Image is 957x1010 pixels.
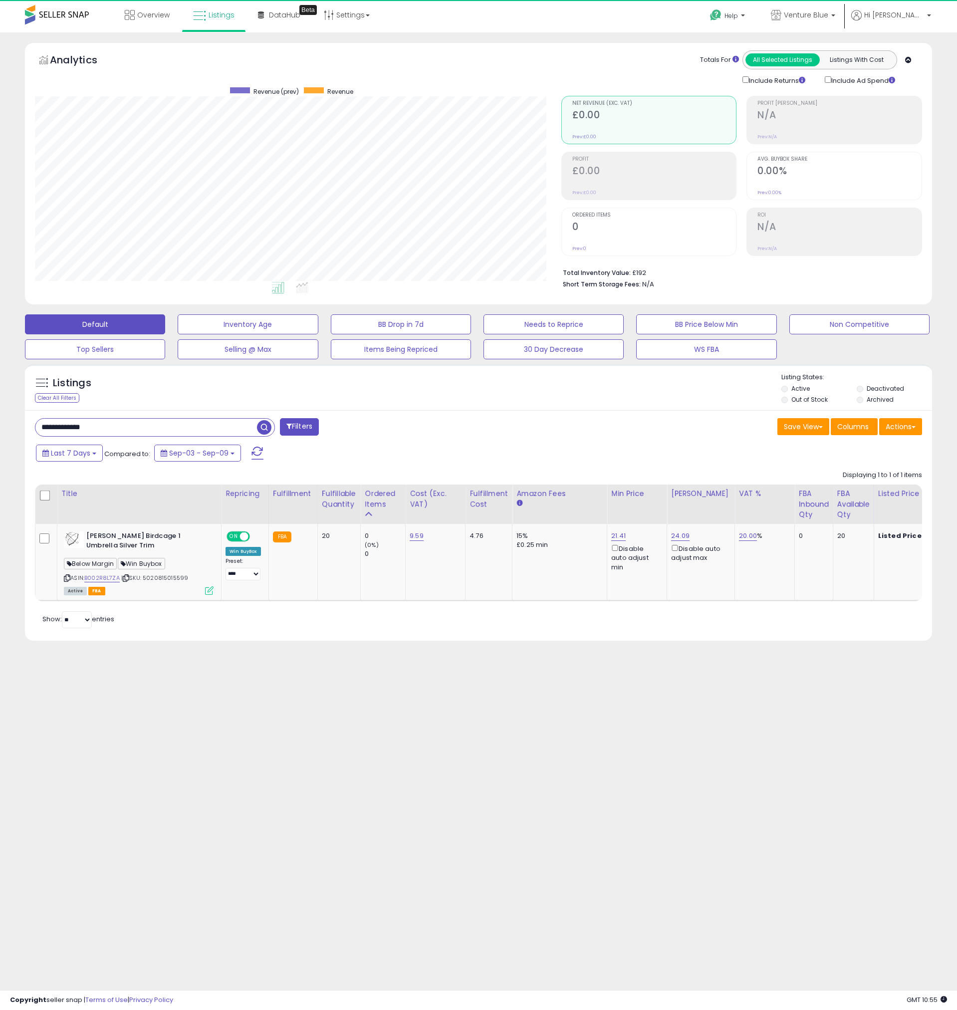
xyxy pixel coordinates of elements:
span: | SKU: 5020815015599 [121,574,188,582]
div: Amazon Fees [516,489,603,499]
div: VAT % [739,489,790,499]
span: Help [724,11,738,20]
span: Net Revenue (Exc. VAT) [572,101,736,106]
div: 15% [516,531,599,540]
img: 41mdML6BL2L._SL40_.jpg [64,531,84,548]
span: ROI [757,213,922,218]
h5: Analytics [50,53,117,69]
div: Repricing [226,489,264,499]
small: Prev: N/A [757,134,777,140]
button: Save View [777,418,829,435]
div: 0 [365,549,405,558]
div: Totals For [700,55,739,65]
div: Clear All Filters [35,393,79,403]
h5: Listings [53,376,91,390]
div: Min Price [611,489,663,499]
a: 24.09 [671,531,690,541]
div: ASIN: [64,531,214,594]
div: Cost (Exc. VAT) [410,489,461,509]
label: Out of Stock [791,395,828,404]
button: Needs to Reprice [483,314,624,334]
div: Fulfillment Cost [470,489,508,509]
button: Filters [280,418,319,436]
div: 4.76 [470,531,504,540]
span: Revenue [327,87,353,96]
div: Include Returns [735,74,817,86]
label: Deactivated [867,384,904,393]
button: Top Sellers [25,339,165,359]
span: Show: entries [42,614,114,624]
p: Listing States: [781,373,932,382]
b: Listed Price: [878,531,924,540]
span: Ordered Items [572,213,736,218]
div: Win BuyBox [226,547,261,556]
div: Disable auto adjust min [611,543,659,572]
button: Columns [831,418,878,435]
a: 20.00 [739,531,757,541]
h2: 0 [572,221,736,235]
span: Win Buybox [118,558,165,569]
button: Default [25,314,165,334]
button: All Selected Listings [745,53,820,66]
span: Columns [837,422,869,432]
button: Listings With Cost [819,53,894,66]
a: 9.59 [410,531,424,541]
div: Tooltip anchor [299,5,317,15]
h2: £0.00 [572,109,736,123]
span: Sep-03 - Sep-09 [169,448,229,458]
small: Prev: 0.00% [757,190,781,196]
small: FBA [273,531,291,542]
small: (0%) [365,541,379,549]
span: Avg. Buybox Share [757,157,922,162]
span: OFF [248,532,264,541]
span: Below Margin [64,558,117,569]
label: Archived [867,395,894,404]
a: 21.41 [611,531,626,541]
div: [PERSON_NAME] [671,489,730,499]
button: WS FBA [636,339,776,359]
small: Prev: £0.00 [572,134,596,140]
b: [PERSON_NAME] Birdcage 1 Umbrella Silver Trim [86,531,208,552]
li: £192 [563,266,915,278]
span: Revenue (prev) [253,87,299,96]
small: Prev: 0 [572,246,586,252]
i: Get Help [710,9,722,21]
span: Venture Blue [784,10,828,20]
div: FBA inbound Qty [799,489,829,520]
span: FBA [88,587,105,595]
div: 20 [322,531,353,540]
div: 20 [837,531,866,540]
h2: N/A [757,221,922,235]
button: BB Drop in 7d [331,314,471,334]
div: 0 [799,531,825,540]
div: Title [61,489,217,499]
button: 30 Day Decrease [483,339,624,359]
small: Amazon Fees. [516,499,522,508]
div: Fulfillable Quantity [322,489,356,509]
span: ON [228,532,240,541]
span: DataHub [269,10,300,20]
h2: £0.00 [572,165,736,179]
button: Items Being Repriced [331,339,471,359]
div: FBA Available Qty [837,489,870,520]
h2: 0.00% [757,165,922,179]
span: N/A [642,279,654,289]
label: Active [791,384,810,393]
button: Sep-03 - Sep-09 [154,445,241,462]
span: Compared to: [104,449,150,459]
button: Actions [879,418,922,435]
a: Help [702,1,755,32]
b: Short Term Storage Fees: [563,280,641,288]
span: Listings [209,10,235,20]
div: Preset: [226,558,261,580]
button: BB Price Below Min [636,314,776,334]
span: Overview [137,10,170,20]
div: Fulfillment [273,489,313,499]
div: Ordered Items [365,489,401,509]
a: Hi [PERSON_NAME] [851,10,931,32]
div: % [739,531,787,540]
span: Profit [572,157,736,162]
b: Total Inventory Value: [563,268,631,277]
button: Selling @ Max [178,339,318,359]
div: 0 [365,531,405,540]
